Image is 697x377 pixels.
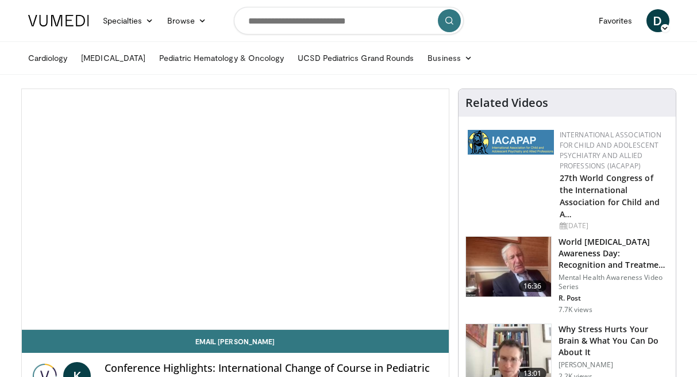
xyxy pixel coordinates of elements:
[559,305,592,314] p: 7.7K views
[160,9,213,32] a: Browse
[96,9,161,32] a: Specialties
[465,96,548,110] h4: Related Videos
[22,89,449,330] video-js: Video Player
[559,324,669,358] h3: Why Stress Hurts Your Brain & What You Can Do About It
[234,7,464,34] input: Search topics, interventions
[559,294,669,303] p: R. Post
[559,236,669,271] h3: World [MEDICAL_DATA] Awareness Day: Recognition and Treatment of C…
[468,130,554,155] img: 2a9917ce-aac2-4f82-acde-720e532d7410.png.150x105_q85_autocrop_double_scale_upscale_version-0.2.png
[21,47,75,70] a: Cardiology
[421,47,479,70] a: Business
[559,273,669,291] p: Mental Health Awareness Video Series
[559,360,669,370] p: [PERSON_NAME]
[28,15,89,26] img: VuMedi Logo
[74,47,152,70] a: [MEDICAL_DATA]
[519,280,546,292] span: 16:36
[560,172,660,220] a: 27th World Congress of the International Association for Child and A…
[466,237,551,297] img: dad9b3bb-f8af-4dab-abc0-c3e0a61b252e.150x105_q85_crop-smart_upscale.jpg
[465,236,669,314] a: 16:36 World [MEDICAL_DATA] Awareness Day: Recognition and Treatment of C… Mental Health Awareness...
[646,9,669,32] a: D
[560,130,661,171] a: International Association for Child and Adolescent Psychiatry and Allied Professions (IACAPAP)
[22,330,449,353] a: Email [PERSON_NAME]
[152,47,291,70] a: Pediatric Hematology & Oncology
[560,221,667,231] div: [DATE]
[592,9,640,32] a: Favorites
[291,47,421,70] a: UCSD Pediatrics Grand Rounds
